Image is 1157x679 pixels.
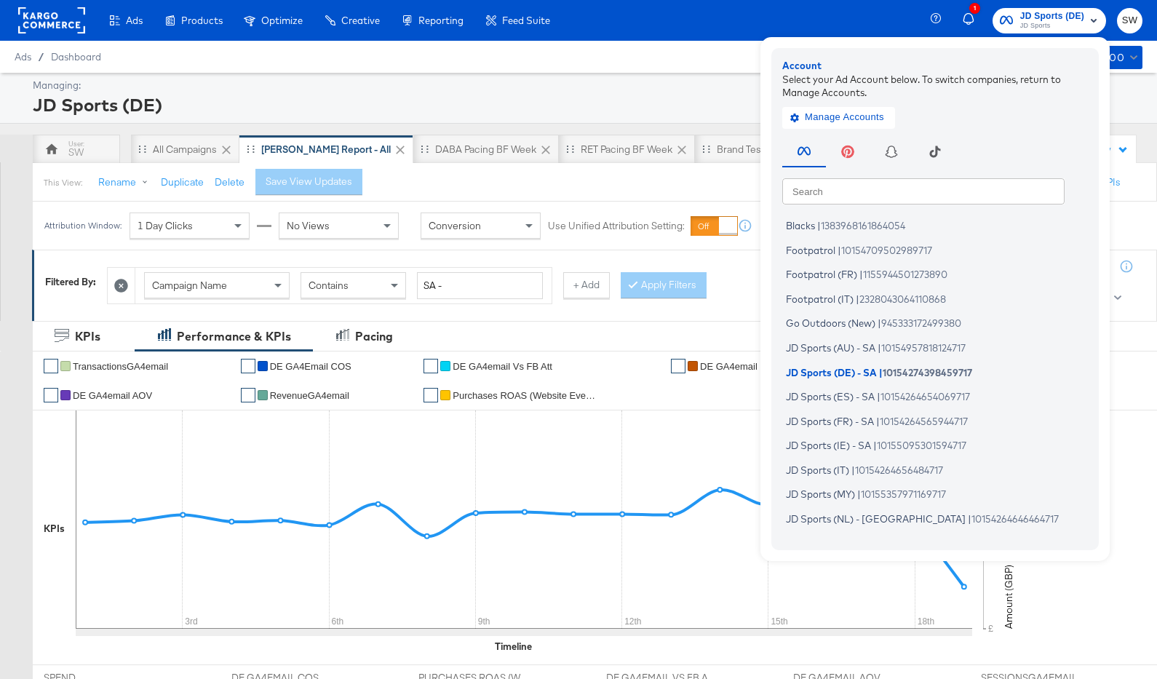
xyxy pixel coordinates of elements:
[453,390,598,401] span: Purchases ROAS (Website Events)
[838,244,841,255] span: |
[68,146,84,159] div: SW
[971,512,1059,524] span: 10154264646464717
[33,79,1139,92] div: Managing:
[877,440,966,451] span: 10155095301594717
[435,143,536,156] div: DABA Pacing BF Week
[700,361,774,372] span: DE GA4email CR
[786,440,871,451] span: JD Sports (IE) - SA
[424,359,438,373] a: ✔
[968,512,971,524] span: |
[782,106,895,128] button: Manage Accounts
[44,359,58,373] a: ✔
[786,220,815,231] span: Blacks
[453,361,552,372] span: DE GA4email vs FB Att
[51,51,101,63] a: Dashboard
[1123,12,1137,29] span: SW
[88,170,164,196] button: Rename
[881,317,961,329] span: 945333172499380
[241,388,255,402] a: ✔
[261,15,303,26] span: Optimize
[153,143,217,156] div: All Campaigns
[878,341,881,353] span: |
[786,366,877,378] span: JD Sports (DE) - SA
[138,219,193,232] span: 1 Day Clicks
[31,51,51,63] span: /
[1020,20,1084,32] span: JD Sports
[880,415,968,426] span: 10154264565944717
[821,220,905,231] span: 1383968161864054
[786,415,874,426] span: JD Sports (FR) - SA
[876,415,880,426] span: |
[287,219,330,232] span: No Views
[73,390,152,401] span: DE GA4email AOV
[270,390,349,401] span: RevenueGA4email
[786,317,875,329] span: Go Outdoors (New)
[950,537,1027,549] span: 313401466893412
[786,391,875,402] span: JD Sports (ES) - SA
[126,15,143,26] span: Ads
[841,244,932,255] span: 10154709502989717
[702,145,710,153] div: Drag to reorder tab
[581,143,672,156] div: RET Pacing BF Week
[215,175,244,189] button: Delete
[73,361,168,372] span: TransactionsGA4email
[44,388,58,402] a: ✔
[566,145,574,153] div: Drag to reorder tab
[161,175,204,189] button: Duplicate
[880,391,970,402] span: 10154264654069717
[969,3,980,14] div: 1
[855,464,943,475] span: 10154264656484717
[851,464,855,475] span: |
[786,244,835,255] span: Footpatrol
[247,145,255,153] div: Drag to reorder tab
[786,488,855,500] span: JD Sports (MY)
[502,15,550,26] span: Feed Suite
[1002,565,1015,629] text: Amount (GBP)
[856,293,859,304] span: |
[859,269,863,280] span: |
[309,279,349,292] span: Contains
[782,59,1088,73] div: Account
[44,522,65,536] div: KPIs
[152,279,227,292] span: Campaign Name
[177,328,291,345] div: Performance & KPIs
[495,640,532,654] div: Timeline
[421,145,429,153] div: Drag to reorder tab
[961,7,985,35] button: 1
[671,359,685,373] a: ✔
[786,269,857,280] span: Footpatrol (FR)
[181,15,223,26] span: Products
[44,177,82,188] div: This View:
[138,145,146,153] div: Drag to reorder tab
[863,269,947,280] span: 1155944501273890
[786,341,875,353] span: JD Sports (AU) - SA
[883,366,972,378] span: 10154274398459717
[861,488,946,500] span: 10155357971169717
[1020,9,1084,24] span: JD Sports (DE)
[873,440,877,451] span: |
[15,51,31,63] span: Ads
[75,328,100,345] div: KPIs
[881,341,966,353] span: 10154957818124717
[782,72,1088,99] div: Select your Ad Account below. To switch companies, return to Manage Accounts.
[548,219,685,233] label: Use Unified Attribution Setting:
[45,275,96,289] div: Filtered By:
[786,464,849,475] span: JD Sports (IT)
[563,272,610,298] button: + Add
[418,15,464,26] span: Reporting
[786,293,854,304] span: Footpatrol (IT)
[859,293,946,304] span: 2328043064110868
[1117,8,1142,33] button: SW
[417,272,543,299] input: Enter a search term
[241,359,255,373] a: ✔
[33,92,1139,117] div: JD Sports (DE)
[857,488,861,500] span: |
[947,537,950,549] span: |
[270,361,351,372] span: DE GA4Email COS
[44,221,122,231] div: Attribution Window:
[817,220,821,231] span: |
[261,143,391,156] div: [PERSON_NAME] Report - All
[717,143,764,156] div: Brand test
[879,366,883,378] span: |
